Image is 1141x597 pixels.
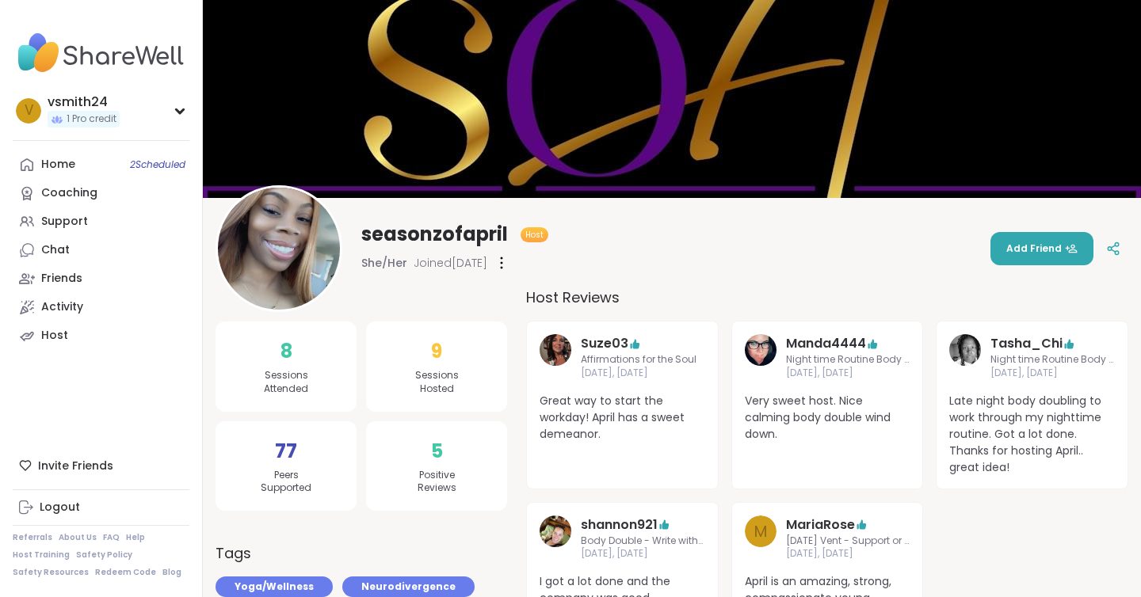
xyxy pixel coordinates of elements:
[745,515,777,561] a: M
[13,493,189,522] a: Logout
[581,534,705,548] span: Body Double - Write with me
[949,334,981,366] img: Tasha_Chi
[13,532,52,543] a: Referrals
[48,93,120,111] div: vsmith24
[41,157,75,173] div: Home
[174,188,186,200] iframe: Spotlight
[581,367,696,380] span: [DATE], [DATE]
[264,369,308,396] span: Sessions Attended
[41,271,82,287] div: Friends
[754,519,768,543] span: M
[540,515,571,547] img: shannon921
[130,158,185,171] span: 2 Scheduled
[261,469,311,496] span: Peers Supported
[280,337,292,366] span: 8
[361,580,456,594] span: Neurodivergence
[41,328,68,344] div: Host
[59,532,97,543] a: About Us
[786,534,910,548] span: [DATE] Vent - Support or Solutions Session
[990,367,1115,380] span: [DATE], [DATE]
[76,549,132,561] a: Safety Policy
[13,549,70,561] a: Host Training
[745,334,777,380] a: Manda4444
[361,255,407,271] span: She/Her
[218,188,340,310] img: seasonzofapril
[525,229,544,241] span: Host
[162,567,181,578] a: Blog
[13,567,89,578] a: Safety Resources
[431,437,443,466] span: 5
[414,255,487,271] span: Joined [DATE]
[581,353,696,367] span: Affirmations for the Soul
[103,532,120,543] a: FAQ
[745,334,777,366] img: Manda4444
[361,222,508,247] span: seasonzofapril
[41,242,70,258] div: Chat
[40,500,80,515] div: Logout
[41,214,88,230] div: Support
[581,334,628,353] a: Suze03
[745,393,910,443] span: Very sweet host. Nice calming body double wind down.
[13,264,189,293] a: Friends
[67,112,116,126] span: 1 Pro credit
[41,185,97,201] div: Coaching
[431,337,442,366] span: 9
[786,334,866,353] a: Manda4444
[786,353,910,367] span: Night time Routine Body Double Session
[540,515,571,561] a: shannon921
[786,547,910,561] span: [DATE], [DATE]
[540,393,705,443] span: Great way to start the workday! April has a sweet demeanor.
[13,236,189,264] a: Chat
[13,25,189,81] img: ShareWell Nav Logo
[41,299,83,315] div: Activity
[1006,241,1078,256] span: Add Friend
[540,334,571,380] a: Suze03
[990,353,1115,367] span: Night time Routine Body Double Session
[786,367,910,380] span: [DATE], [DATE]
[13,207,189,236] a: Support
[13,321,189,350] a: Host
[418,469,456,496] span: Positive Reviews
[13,150,189,179] a: Home2Scheduled
[949,393,1115,476] span: Late night body doubling to work through my nighttime routine. Got a lot done. Thanks for hosting...
[13,179,189,207] a: Coaching
[13,451,189,480] div: Invite Friends
[275,437,297,466] span: 77
[25,101,33,121] span: v
[540,334,571,366] img: Suze03
[126,532,145,543] a: Help
[581,547,705,561] span: [DATE], [DATE]
[949,334,981,380] a: Tasha_Chi
[235,580,314,594] span: Yoga/Wellness
[786,515,855,534] a: MariaRose
[990,334,1063,353] a: Tasha_Chi
[990,232,1093,265] button: Add Friend
[13,293,189,321] a: Activity
[216,542,251,564] h3: Tags
[581,515,658,534] a: shannon921
[95,567,156,578] a: Redeem Code
[415,369,459,396] span: Sessions Hosted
